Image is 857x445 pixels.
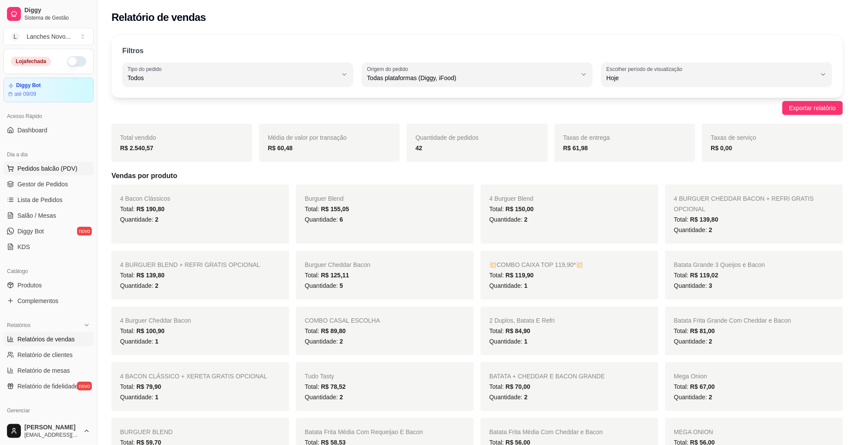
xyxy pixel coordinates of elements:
[674,428,713,435] span: MEGA ONION
[120,338,159,345] span: Quantidade:
[489,195,533,202] span: 4 Burguer Blend
[524,394,528,401] span: 2
[120,261,260,268] span: 4 BURGUER BLEND + REFRI GRATIS OPCIONAL
[17,227,44,236] span: Diggy Bot
[3,421,94,442] button: [PERSON_NAME][EMAIL_ADDRESS][DOMAIN_NAME]
[790,103,836,113] span: Exportar relatório
[17,281,42,290] span: Produtos
[674,261,765,268] span: Batata Grande 3 Queijos e Bacon
[321,383,346,390] span: R$ 78,52
[120,327,165,334] span: Total:
[367,74,577,82] span: Todas plataformas (Diggy, iFood)
[17,196,63,204] span: Lista de Pedidos
[17,366,70,375] span: Relatório de mesas
[3,193,94,207] a: Lista de Pedidos
[305,261,371,268] span: Burguer Cheddar Bacon
[783,101,843,115] button: Exportar relatório
[340,216,343,223] span: 6
[17,335,75,344] span: Relatórios de vendas
[3,123,94,137] a: Dashboard
[489,272,534,279] span: Total:
[67,56,86,67] button: Alterar Status
[3,379,94,393] a: Relatório de fidelidadenovo
[674,195,814,212] span: 4 BURGUER CHEDDAR BACON + REFRI GRATIS OPCIONAL
[3,28,94,45] button: Select a team
[674,216,719,223] span: Total:
[563,145,588,152] strong: R$ 61,98
[524,282,528,289] span: 1
[3,162,94,175] button: Pedidos balcão (PDV)
[305,428,423,435] span: Batata Frita Média Com Requeijao E Bacon
[674,317,791,324] span: Batata Frita Grande Com Cheddar e Bacon
[7,322,30,329] span: Relatórios
[155,282,159,289] span: 2
[3,209,94,222] a: Salão / Mesas
[690,383,715,390] span: R$ 67,00
[3,78,94,102] a: Diggy Botaté 09/09
[3,348,94,362] a: Relatório de clientes
[489,282,528,289] span: Quantidade:
[24,7,90,14] span: Diggy
[489,383,530,390] span: Total:
[305,394,343,401] span: Quantidade:
[489,428,603,435] span: Batata Frita Média Com Cheddar e Bacon
[16,82,41,89] article: Diggy Bot
[24,424,80,432] span: [PERSON_NAME]
[674,272,719,279] span: Total:
[3,294,94,308] a: Complementos
[709,394,712,401] span: 2
[674,226,712,233] span: Quantidade:
[674,282,712,289] span: Quantidade:
[305,195,344,202] span: Burguer Blend
[711,134,756,141] span: Taxas de serviço
[709,282,712,289] span: 3
[524,338,528,345] span: 1
[120,272,165,279] span: Total:
[563,134,610,141] span: Taxas de entrega
[367,65,411,73] label: Origem do pedido
[340,338,343,345] span: 2
[3,3,94,24] a: DiggySistema de Gestão
[268,145,293,152] strong: R$ 60,48
[489,394,528,401] span: Quantidade:
[489,261,584,268] span: 💥COMBO CAIXA TOP 119,90*💥
[607,74,817,82] span: Hoje
[17,211,56,220] span: Salão / Mesas
[690,327,715,334] span: R$ 81,00
[136,272,165,279] span: R$ 139,80
[120,282,159,289] span: Quantidade:
[674,383,715,390] span: Total:
[17,297,58,305] span: Complementos
[690,272,719,279] span: R$ 119,02
[506,206,534,212] span: R$ 150,00
[305,383,346,390] span: Total:
[3,148,94,162] div: Dia a dia
[607,65,685,73] label: Escolher período de visualização
[601,62,832,87] button: Escolher período de visualizaçãoHoje
[305,216,343,223] span: Quantidade:
[305,272,349,279] span: Total:
[120,134,156,141] span: Total vendido
[3,404,94,418] div: Gerenciar
[489,317,555,324] span: 2 Duplos, Batata E Refri
[305,373,334,380] span: Tudo Tasty
[120,195,170,202] span: 4 Bacon Clássicos
[17,382,78,391] span: Relatório de fidelidade
[120,394,159,401] span: Quantidade:
[489,338,528,345] span: Quantidade:
[155,216,159,223] span: 2
[17,180,68,189] span: Gestor de Pedidos
[340,394,343,401] span: 2
[17,243,30,251] span: KDS
[128,65,165,73] label: Tipo do pedido
[136,206,165,212] span: R$ 190,80
[11,57,51,66] div: Loja fechada
[27,32,71,41] div: Lanches Novo ...
[709,226,712,233] span: 2
[489,373,605,380] span: BATATA + CHEDDAR E BACON GRANDE
[24,432,80,438] span: [EMAIL_ADDRESS][DOMAIN_NAME]
[674,327,715,334] span: Total:
[3,332,94,346] a: Relatórios de vendas
[111,171,843,181] h5: Vendas por produto
[136,327,165,334] span: R$ 100,90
